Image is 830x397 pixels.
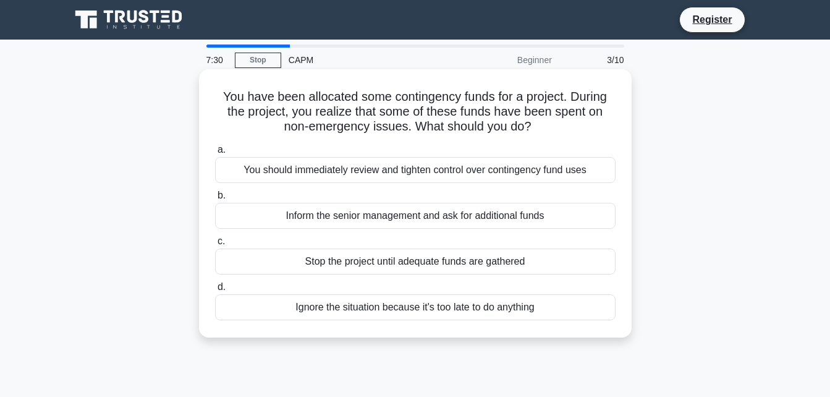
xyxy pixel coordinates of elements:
div: Stop the project until adequate funds are gathered [215,249,616,275]
div: Inform the senior management and ask for additional funds [215,203,616,229]
h5: You have been allocated some contingency funds for a project. During the project, you realize tha... [214,89,617,135]
div: You should immediately review and tighten control over contingency fund uses [215,157,616,183]
div: 3/10 [559,48,632,72]
span: b. [218,190,226,200]
div: Ignore the situation because it's too late to do anything [215,294,616,320]
a: Register [685,12,739,27]
div: CAPM [281,48,451,72]
div: Beginner [451,48,559,72]
span: a. [218,144,226,155]
div: 7:30 [199,48,235,72]
a: Stop [235,53,281,68]
span: d. [218,281,226,292]
span: c. [218,236,225,246]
